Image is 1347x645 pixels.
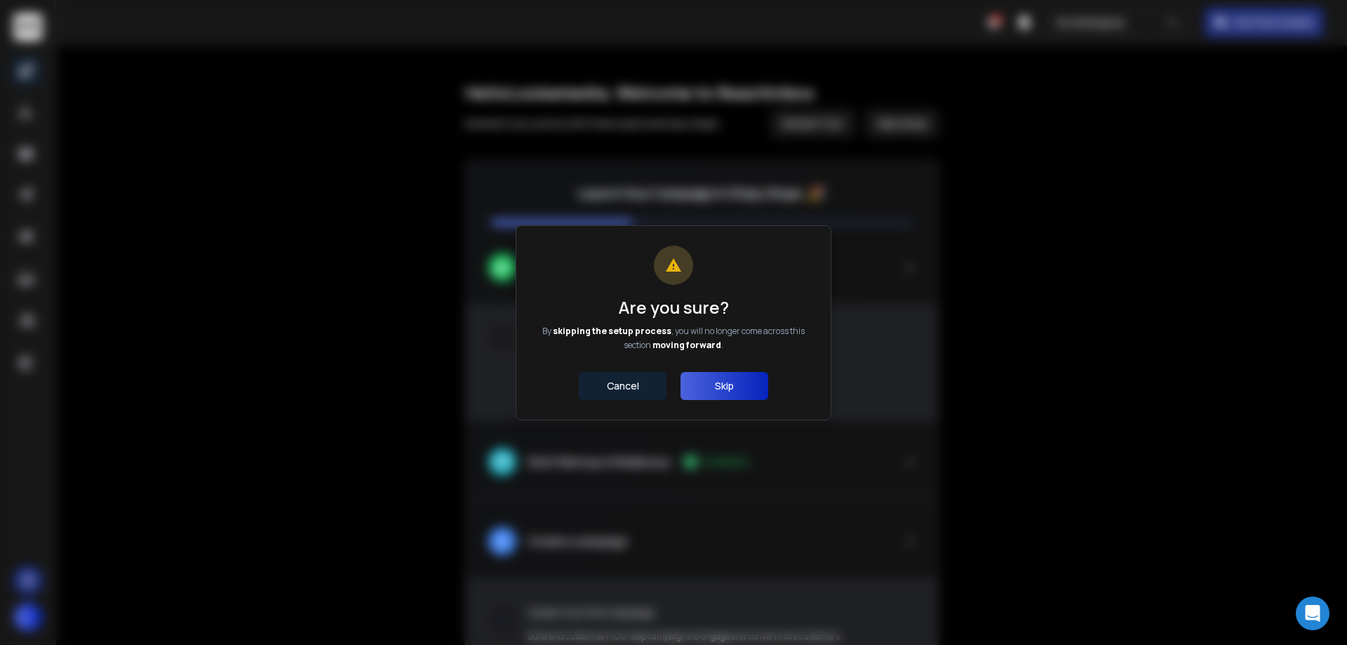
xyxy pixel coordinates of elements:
[579,372,666,400] button: Cancel
[1296,597,1329,630] div: Open Intercom Messenger
[681,372,768,400] button: Skip
[536,324,811,352] p: By , you will no longer come across this section .
[652,339,721,351] span: moving forward
[553,325,671,337] span: skipping the setup process
[536,296,811,319] h1: Are you sure?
